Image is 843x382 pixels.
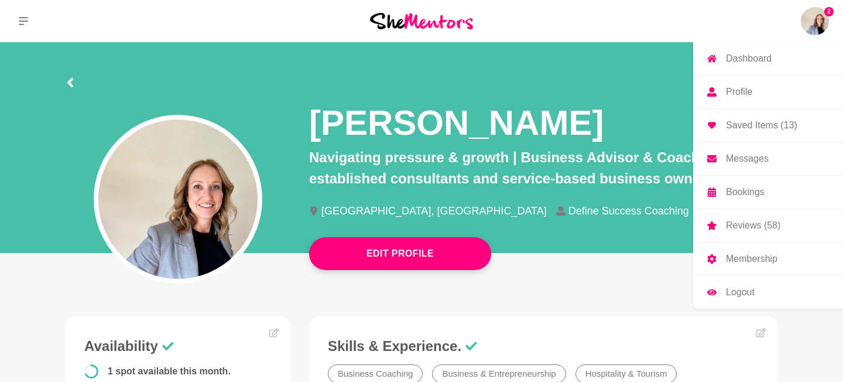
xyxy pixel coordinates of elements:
a: Messages [693,142,843,175]
a: Sarah Howell2DashboardProfileSaved Items (13)MessagesBookingsReviews (58)MembershipLogout [801,7,829,35]
p: Saved Items (13) [726,121,797,130]
h3: Availability [84,337,272,355]
p: Navigating pressure & growth | Business Advisor & Coach supporting established consultants and se... [309,147,777,189]
a: Reviews (58) [693,209,843,242]
img: She Mentors Logo [370,13,473,29]
a: Saved Items (13) [693,109,843,142]
li: Define Success Coaching [556,206,698,216]
a: Profile [693,76,843,108]
p: Dashboard [726,54,772,63]
li: [GEOGRAPHIC_DATA], [GEOGRAPHIC_DATA] [309,206,556,216]
p: Bookings [726,187,765,197]
img: Sarah Howell [801,7,829,35]
p: Reviews (58) [726,221,780,230]
p: Logout [726,288,755,297]
button: Edit Profile [309,237,491,270]
p: Messages [726,154,769,163]
h3: Skills & Experience. [328,337,759,355]
span: 1 spot available this month. [108,366,231,376]
a: Dashboard [693,42,843,75]
span: 2 [824,7,834,16]
p: Profile [726,87,752,97]
h1: [PERSON_NAME] [309,101,604,145]
p: Membership [726,254,777,264]
a: Bookings [693,176,843,209]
